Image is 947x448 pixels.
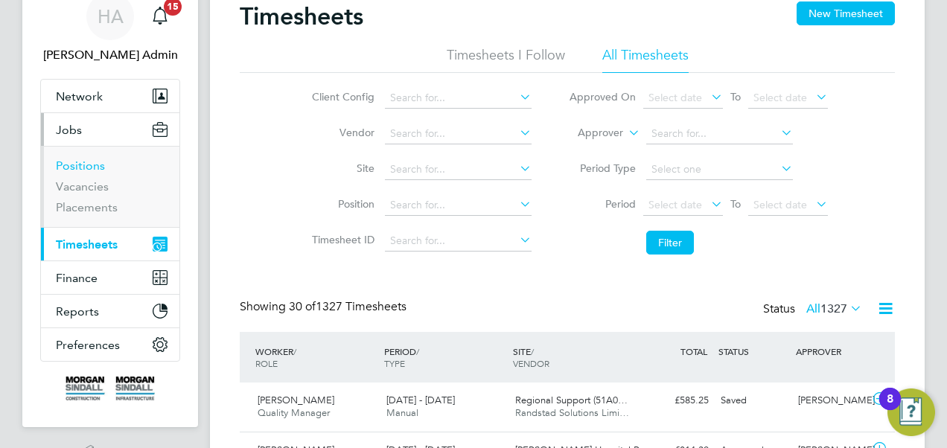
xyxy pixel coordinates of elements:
button: Network [41,80,179,112]
button: Timesheets [41,228,179,260]
button: Preferences [41,328,179,361]
span: / [416,345,419,357]
span: Network [56,89,103,103]
span: Select date [648,91,702,104]
span: Preferences [56,338,120,352]
img: morgansindall-logo-retina.png [66,377,155,400]
a: Positions [56,159,105,173]
div: Jobs [41,146,179,227]
span: Hays Admin [40,46,180,64]
input: Select one [646,159,793,180]
div: SITE [509,338,638,377]
span: TOTAL [680,345,707,357]
span: 30 of [289,299,316,314]
span: Randstad Solutions Limi… [515,406,629,419]
span: [PERSON_NAME] [258,394,334,406]
span: To [726,194,745,214]
button: Reports [41,295,179,327]
button: Open Resource Center, 8 new notifications [887,388,935,436]
button: Finance [41,261,179,294]
div: APPROVER [792,338,870,365]
button: New Timesheet [797,1,895,25]
input: Search for... [646,124,793,144]
span: Quality Manager [258,406,330,419]
h2: Timesheets [240,1,363,31]
input: Search for... [385,88,532,109]
input: Search for... [385,124,532,144]
span: Select date [648,198,702,211]
label: Approved On [569,90,636,103]
div: Saved [715,388,792,413]
span: / [531,345,534,357]
span: Manual [386,406,418,419]
span: TYPE [384,357,405,369]
button: Jobs [41,113,179,146]
label: Client Config [307,90,374,103]
div: STATUS [715,338,792,365]
label: All [806,301,862,316]
div: £585.25 [637,388,715,413]
span: Timesheets [56,237,118,252]
span: Select date [753,198,807,211]
span: 1327 [820,301,847,316]
label: Period [569,197,636,211]
a: Vacancies [56,179,109,193]
span: To [726,87,745,106]
label: Approver [556,126,623,141]
span: Jobs [56,123,82,137]
label: Vendor [307,126,374,139]
input: Search for... [385,159,532,180]
label: Timesheet ID [307,233,374,246]
span: Finance [56,271,98,285]
a: Go to home page [40,377,180,400]
span: / [293,345,296,357]
span: VENDOR [513,357,549,369]
li: All Timesheets [602,46,689,73]
input: Search for... [385,231,532,252]
span: 1327 Timesheets [289,299,406,314]
div: WORKER [252,338,380,377]
div: Status [763,299,865,320]
label: Position [307,197,374,211]
span: Regional Support (51A0… [515,394,628,406]
span: ROLE [255,357,278,369]
div: 8 [887,399,893,418]
span: HA [98,7,124,26]
span: [DATE] - [DATE] [386,394,455,406]
label: Period Type [569,161,636,175]
a: Placements [56,200,118,214]
span: Reports [56,304,99,319]
li: Timesheets I Follow [447,46,565,73]
div: [PERSON_NAME] [792,388,870,413]
button: Filter [646,231,694,255]
div: PERIOD [380,338,509,377]
div: Showing [240,299,409,315]
label: Site [307,161,374,175]
span: Select date [753,91,807,104]
input: Search for... [385,195,532,216]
